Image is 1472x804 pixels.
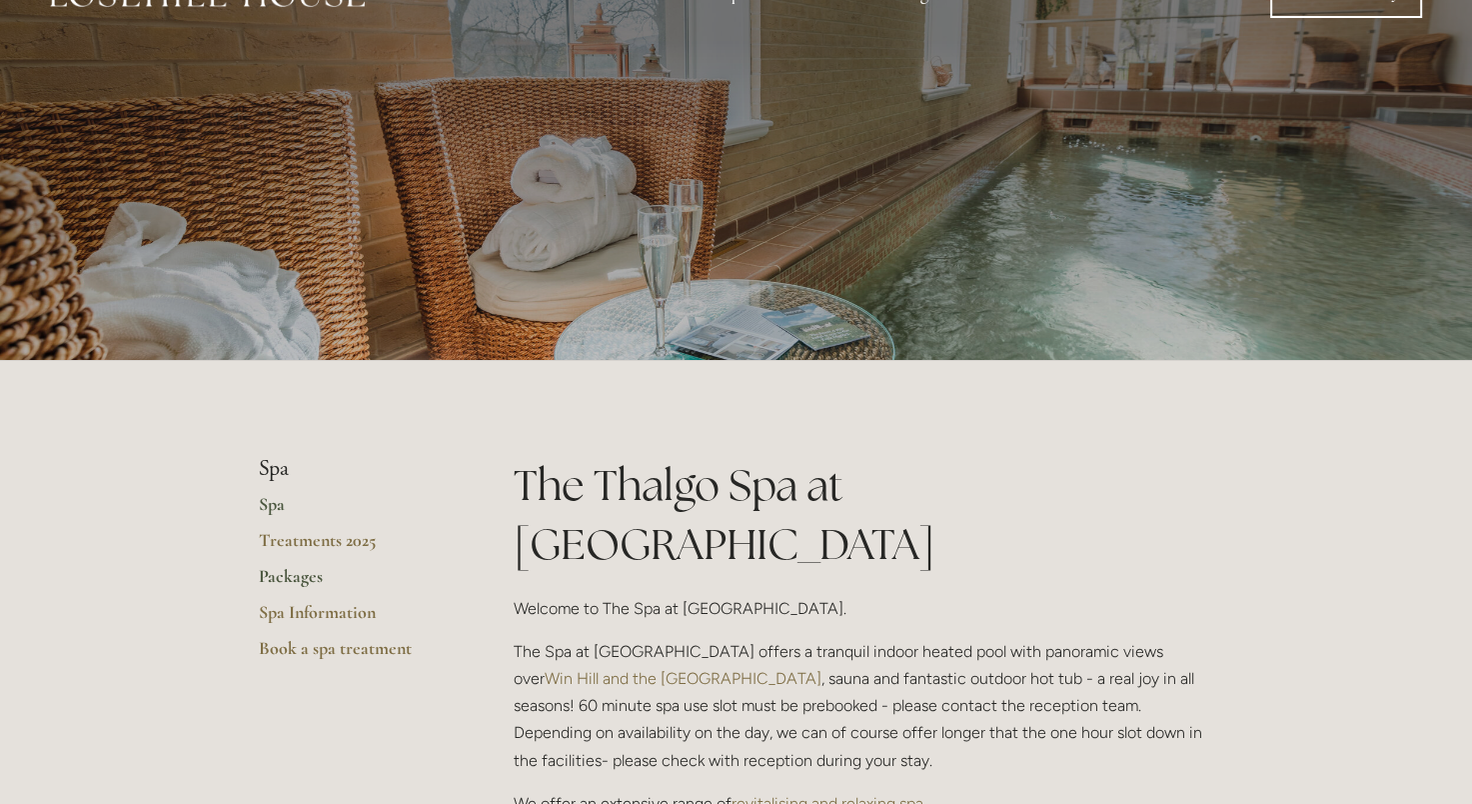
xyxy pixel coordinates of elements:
[514,595,1214,622] p: Welcome to The Spa at [GEOGRAPHIC_DATA].
[259,601,450,637] a: Spa Information
[514,638,1214,774] p: The Spa at [GEOGRAPHIC_DATA] offers a tranquil indoor heated pool with panoramic views over , sau...
[259,637,450,673] a: Book a spa treatment
[259,456,450,482] li: Spa
[259,529,450,565] a: Treatments 2025
[259,493,450,529] a: Spa
[545,669,821,688] a: Win Hill and the [GEOGRAPHIC_DATA]
[259,565,450,601] a: Packages
[514,456,1214,574] h1: The Thalgo Spa at [GEOGRAPHIC_DATA]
